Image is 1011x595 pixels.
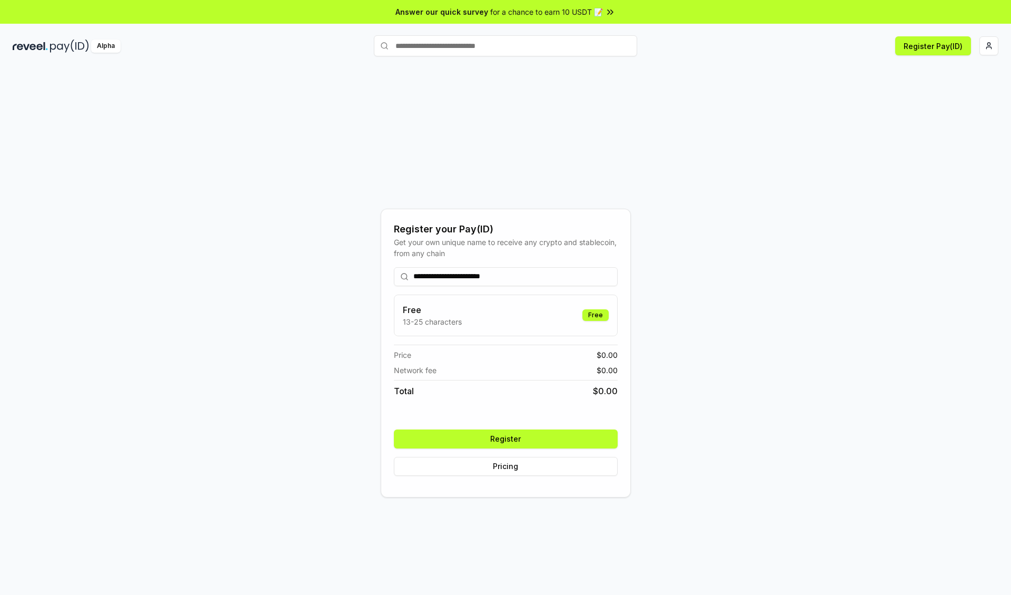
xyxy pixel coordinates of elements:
[50,40,89,53] img: pay_id
[394,457,618,476] button: Pricing
[13,40,48,53] img: reveel_dark
[394,385,414,397] span: Total
[91,40,121,53] div: Alpha
[593,385,618,397] span: $ 0.00
[490,6,603,17] span: for a chance to earn 10 USDT 📝
[597,365,618,376] span: $ 0.00
[394,349,411,360] span: Price
[395,6,488,17] span: Answer our quick survey
[895,36,971,55] button: Register Pay(ID)
[403,304,462,316] h3: Free
[582,309,609,321] div: Free
[394,430,618,448] button: Register
[597,349,618,360] span: $ 0.00
[403,316,462,327] p: 13-25 characters
[394,237,618,259] div: Get your own unique name to receive any crypto and stablecoin, from any chain
[394,365,437,376] span: Network fee
[394,222,618,237] div: Register your Pay(ID)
